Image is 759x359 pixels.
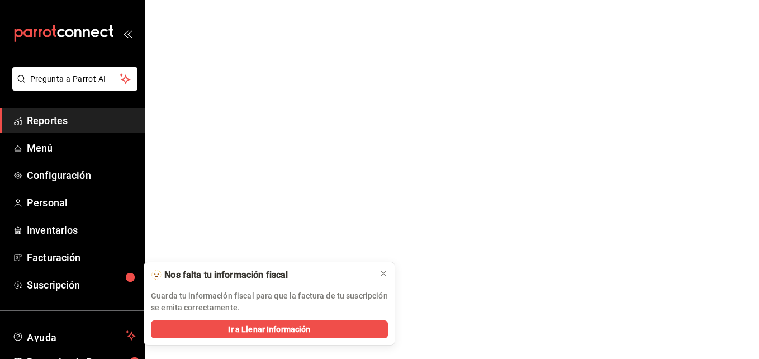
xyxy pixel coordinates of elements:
[27,329,121,342] span: Ayuda
[151,269,370,281] div: 🫥 Nos falta tu información fiscal
[30,73,120,85] span: Pregunta a Parrot AI
[151,320,388,338] button: Ir a Llenar Información
[123,29,132,38] button: open_drawer_menu
[8,81,137,93] a: Pregunta a Parrot AI
[27,195,136,210] span: Personal
[27,168,136,183] span: Configuración
[27,140,136,155] span: Menú
[27,113,136,128] span: Reportes
[27,250,136,265] span: Facturación
[12,67,137,91] button: Pregunta a Parrot AI
[27,277,136,292] span: Suscripción
[27,223,136,238] span: Inventarios
[151,290,388,314] p: Guarda tu información fiscal para que la factura de tu suscripción se emita correctamente.
[228,324,310,336] span: Ir a Llenar Información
